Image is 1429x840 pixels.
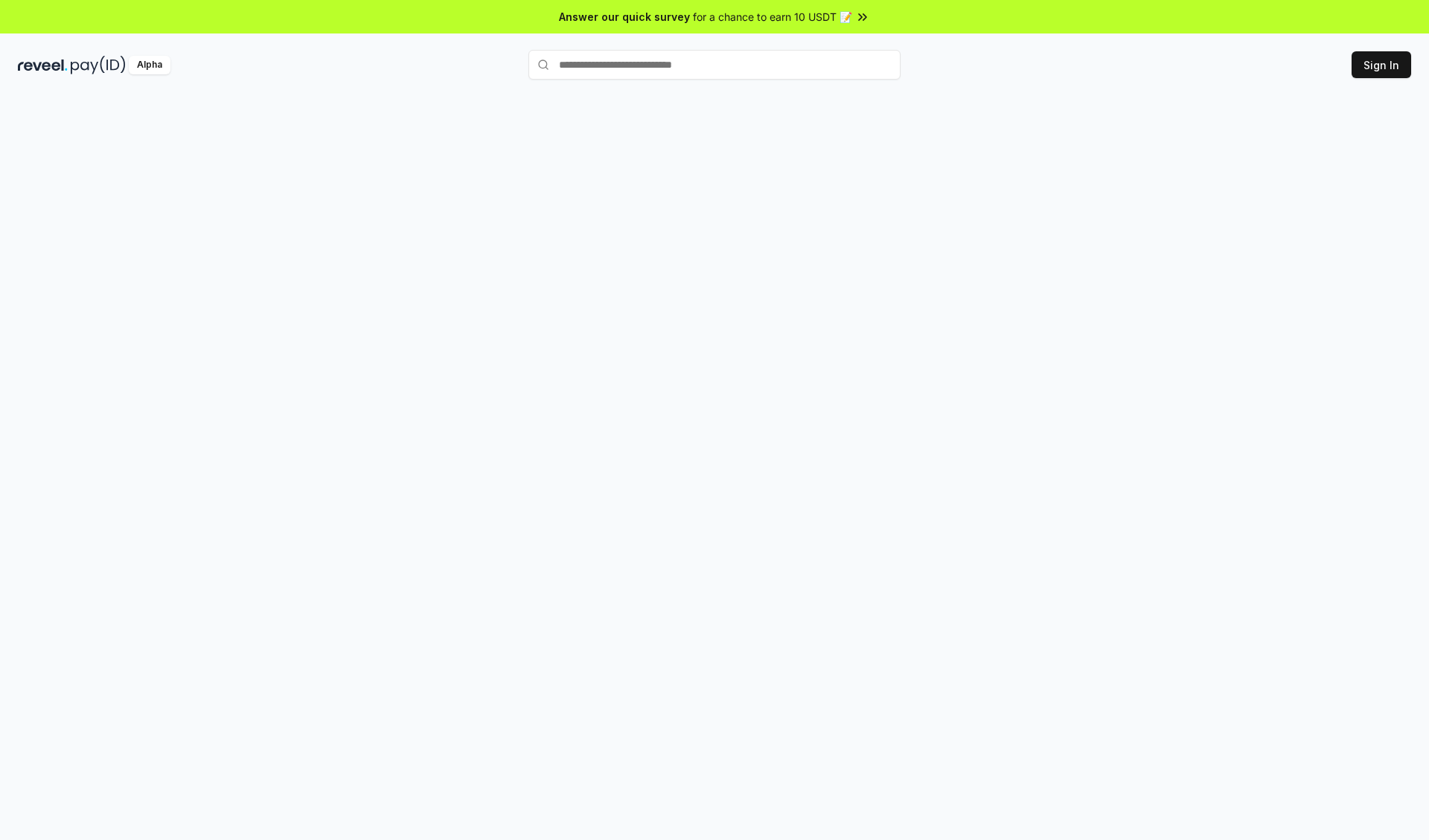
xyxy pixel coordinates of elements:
div: Alpha [129,56,170,74]
img: reveel_dark [18,56,68,74]
button: Sign In [1352,51,1411,78]
span: for a chance to earn 10 USDT 📝 [693,9,852,25]
span: Answer our quick survey [559,9,690,25]
img: pay_id [71,56,126,74]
